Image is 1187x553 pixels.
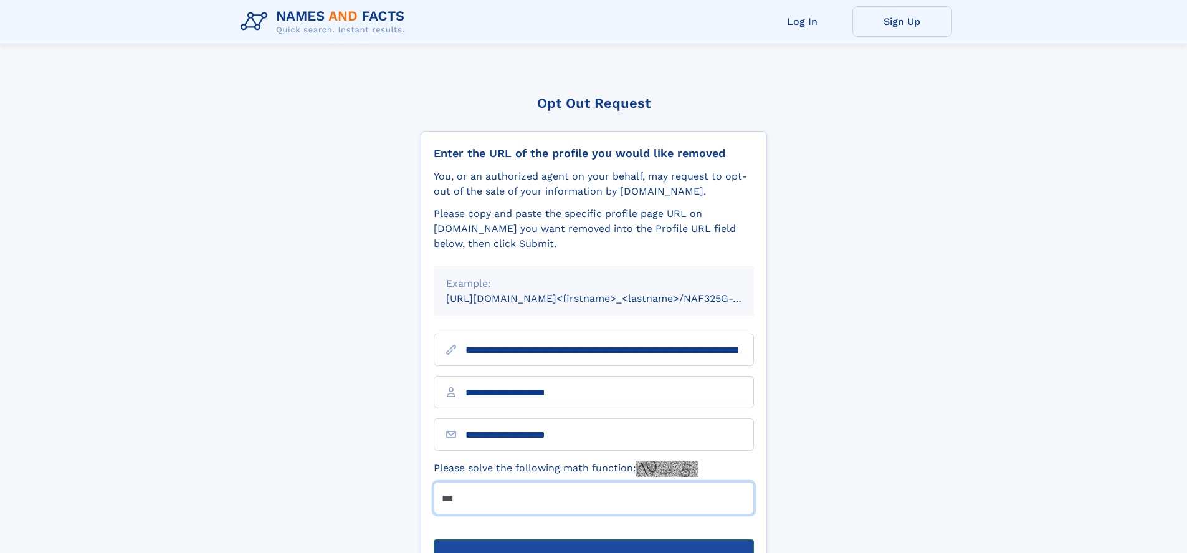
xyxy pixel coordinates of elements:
[753,6,852,37] a: Log In
[434,461,698,477] label: Please solve the following math function:
[434,206,754,251] div: Please copy and paste the specific profile page URL on [DOMAIN_NAME] you want removed into the Pr...
[852,6,952,37] a: Sign Up
[446,292,778,304] small: [URL][DOMAIN_NAME]<firstname>_<lastname>/NAF325G-xxxxxxxx
[236,5,415,39] img: Logo Names and Facts
[434,147,754,160] div: Enter the URL of the profile you would like removed
[434,169,754,199] div: You, or an authorized agent on your behalf, may request to opt-out of the sale of your informatio...
[421,95,767,111] div: Opt Out Request
[446,276,741,291] div: Example:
